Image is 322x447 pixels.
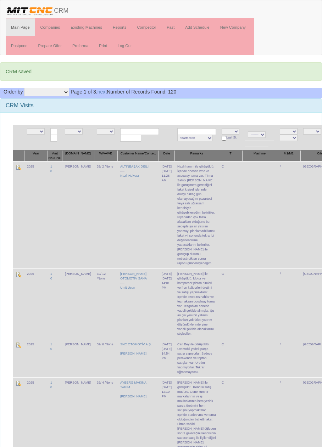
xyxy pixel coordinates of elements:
[162,169,172,183] div: [DATE] 11:26 AM
[120,352,146,355] a: [PERSON_NAME]
[50,381,52,384] a: 1
[174,150,219,162] th: Remarks
[107,18,132,36] a: Reports
[277,161,300,268] td: /
[62,150,94,162] th: [DOMAIN_NAME]
[159,161,174,268] td: [DATE]
[120,174,139,177] a: Nazlı Helvacı
[6,18,35,36] a: Main Page
[159,339,174,377] td: [DATE]
[219,161,242,268] td: C
[117,339,159,377] td: ----
[180,18,215,36] a: Add Schedule
[120,343,151,346] a: SNC OTOMOTİV A.Ş.
[94,339,117,377] td: 32/ 6 /None
[71,89,98,95] span: Page 1 of 3.
[219,339,242,377] td: C
[62,161,94,268] td: [PERSON_NAME]
[120,272,147,280] a: [PERSON_NAME] OTOMOTİV SANA
[94,150,117,162] th: W/VA/VB
[16,164,21,170] img: Edit
[94,37,112,55] a: Print
[33,37,67,55] a: Prepare Offer
[117,161,159,268] td: ----
[24,161,48,268] td: 2025
[174,339,219,377] td: Can Bey ile görüşüldü. Otomobil yedek parça satışı yapıyorlar. Sadece perakende ve toptan satışla...
[174,161,219,268] td: Nazlı hanım ile görüşüldü. İçeride doosan vmc ve accuway torna var. Firma Sahibi [PERSON_NAME] il...
[162,276,172,290] div: [DATE] 14:01 PM
[50,343,52,346] a: 1
[215,18,251,36] a: New Company
[219,150,242,162] th: T
[62,268,94,339] td: [PERSON_NAME]
[120,165,149,168] a: ALTINBAŞAK DİŞLİ
[162,347,172,361] div: [DATE] 14:54 PM
[219,125,242,150] td: Last St.
[112,37,137,55] a: Log Out
[62,339,94,377] td: [PERSON_NAME]
[120,286,135,289] a: Ümit Ucun
[219,268,242,339] td: C
[71,89,176,95] span: Number of Records Found: 120
[35,18,66,36] a: Companies
[50,165,52,168] a: 1
[159,150,174,162] th: Date
[117,268,159,339] td: ----
[16,272,21,277] img: Edit
[159,268,174,339] td: [DATE]
[162,385,172,399] div: [DATE] 12:10 PM
[161,18,180,36] a: Past
[24,268,48,339] td: 2025
[132,18,161,36] a: Competitor
[117,150,159,162] th: Customer Name/Contact
[50,347,52,351] a: 0
[50,272,52,276] a: 1
[277,339,300,377] td: /
[0,0,74,18] a: CRM
[67,37,94,55] a: Proforma
[242,150,277,162] th: Machine
[120,381,146,389] a: AYBERG MAKİNA TARIM
[94,161,117,268] td: 32/ 2 /None
[50,169,52,173] a: 0
[48,150,62,162] th: Visit No./CNC
[6,102,316,109] h3: CRM Visits
[98,89,107,95] a: next
[24,150,48,162] th: Year
[277,268,300,339] td: /
[6,37,33,55] a: Postpone
[16,380,21,386] img: Edit
[120,395,146,398] a: [PERSON_NAME]
[50,277,52,280] a: 0
[174,268,219,339] td: [PERSON_NAME] ile görüşüldü. Motor ve kompresör piston pimleri ve fren kaliperleri üretimi ve sat...
[50,385,52,389] a: 0
[6,6,54,16] img: header.png
[94,268,117,339] td: 32/ 12 /None
[65,18,107,36] a: Existing Machines
[277,150,300,162] th: M1/M2
[24,339,48,377] td: 2025
[16,342,21,348] img: Edit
